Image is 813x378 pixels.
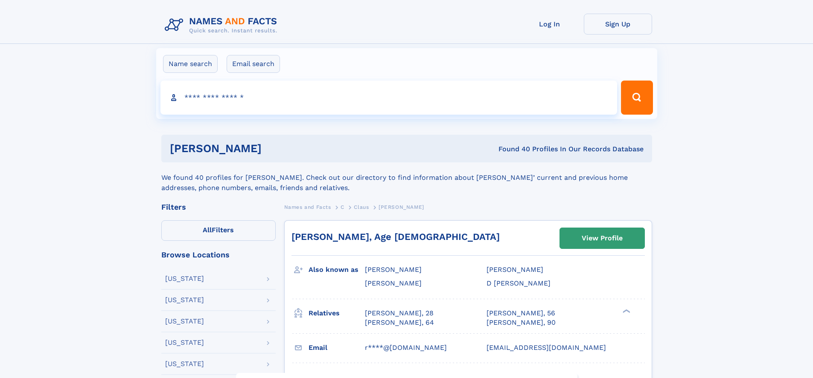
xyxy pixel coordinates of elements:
[487,343,606,352] span: [EMAIL_ADDRESS][DOMAIN_NAME]
[487,309,555,318] a: [PERSON_NAME], 56
[161,203,276,211] div: Filters
[309,263,365,277] h3: Also known as
[487,279,551,287] span: D [PERSON_NAME]
[487,318,556,327] a: [PERSON_NAME], 90
[170,143,380,154] h1: [PERSON_NAME]
[165,318,204,325] div: [US_STATE]
[621,81,653,115] button: Search Button
[487,265,543,274] span: [PERSON_NAME]
[309,306,365,320] h3: Relatives
[380,144,644,154] div: Found 40 Profiles In Our Records Database
[165,361,204,367] div: [US_STATE]
[161,14,284,37] img: Logo Names and Facts
[160,81,618,115] input: search input
[165,297,204,303] div: [US_STATE]
[354,202,369,212] a: Claus
[163,55,218,73] label: Name search
[203,226,212,234] span: All
[354,204,369,210] span: Claus
[365,318,434,327] a: [PERSON_NAME], 64
[165,339,204,346] div: [US_STATE]
[584,14,652,35] a: Sign Up
[341,202,344,212] a: C
[227,55,280,73] label: Email search
[161,162,652,193] div: We found 40 profiles for [PERSON_NAME]. Check out our directory to find information about [PERSON...
[582,228,623,248] div: View Profile
[621,308,631,314] div: ❯
[560,228,644,248] a: View Profile
[284,202,331,212] a: Names and Facts
[161,220,276,241] label: Filters
[161,251,276,259] div: Browse Locations
[516,14,584,35] a: Log In
[341,204,344,210] span: C
[379,204,424,210] span: [PERSON_NAME]
[291,231,500,242] a: [PERSON_NAME], Age [DEMOGRAPHIC_DATA]
[365,265,422,274] span: [PERSON_NAME]
[165,275,204,282] div: [US_STATE]
[365,279,422,287] span: [PERSON_NAME]
[309,340,365,355] h3: Email
[365,309,434,318] a: [PERSON_NAME], 28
